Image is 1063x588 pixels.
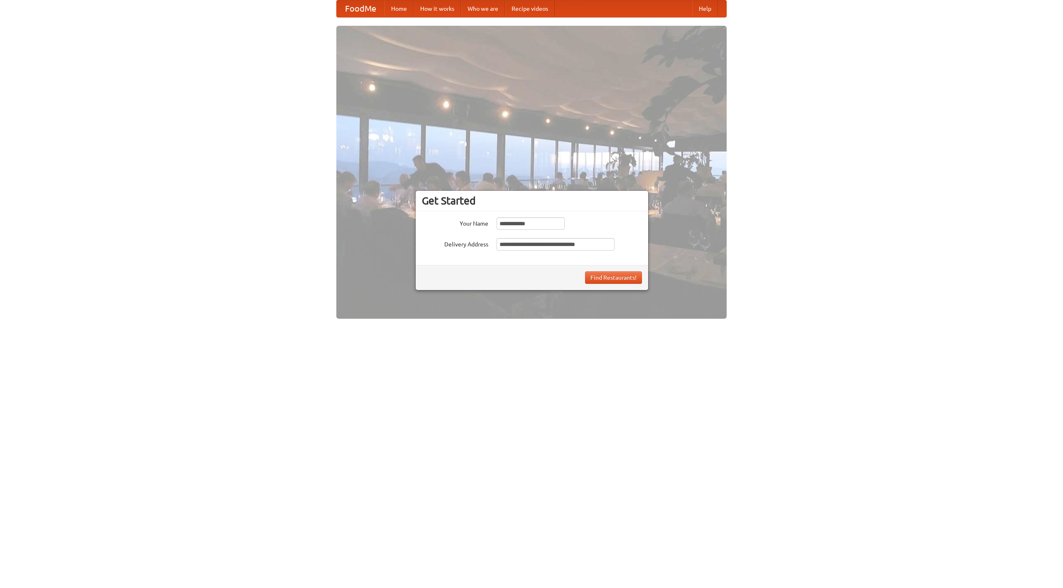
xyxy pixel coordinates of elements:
a: Home [385,0,414,17]
a: Help [692,0,718,17]
a: FoodMe [337,0,385,17]
a: Who we are [461,0,505,17]
label: Your Name [422,217,488,228]
a: Recipe videos [505,0,555,17]
button: Find Restaurants! [585,271,642,284]
h3: Get Started [422,194,642,207]
label: Delivery Address [422,238,488,248]
a: How it works [414,0,461,17]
